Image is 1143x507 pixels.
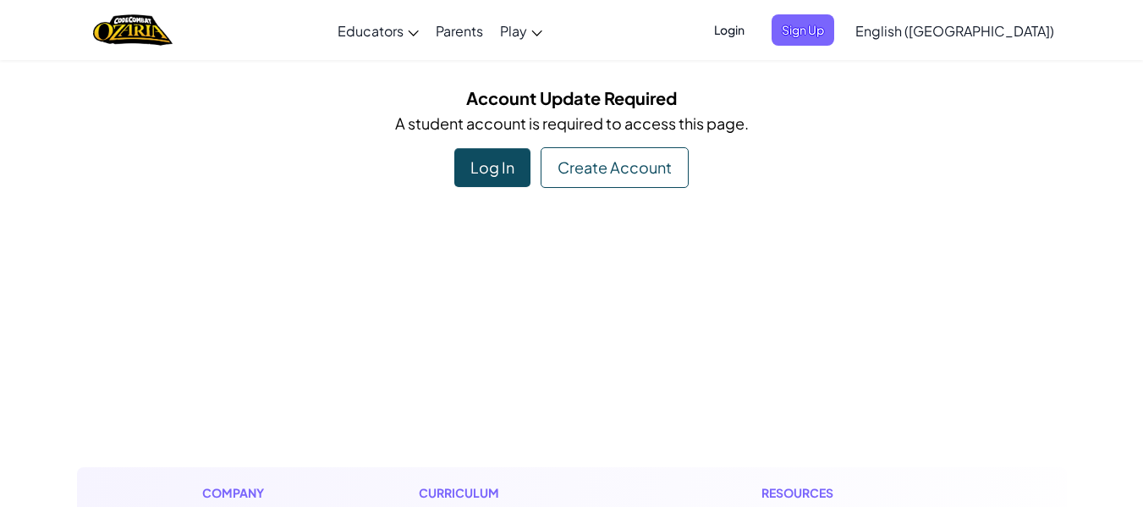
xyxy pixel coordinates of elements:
button: Login [704,14,755,46]
span: Educators [338,22,404,40]
h5: Account Update Required [90,85,1054,111]
a: Ozaria by CodeCombat logo [93,13,172,47]
div: Log In [454,148,530,187]
button: Sign Up [772,14,834,46]
h1: Resources [761,484,942,502]
a: English ([GEOGRAPHIC_DATA]) [847,8,1063,53]
a: Play [492,8,551,53]
span: Play [500,22,527,40]
p: A student account is required to access this page. [90,111,1054,135]
a: Parents [427,8,492,53]
img: Home [93,13,172,47]
a: Educators [329,8,427,53]
h1: Curriculum [419,484,624,502]
h1: Company [202,484,281,502]
span: English ([GEOGRAPHIC_DATA]) [855,22,1054,40]
div: Create Account [541,147,689,188]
